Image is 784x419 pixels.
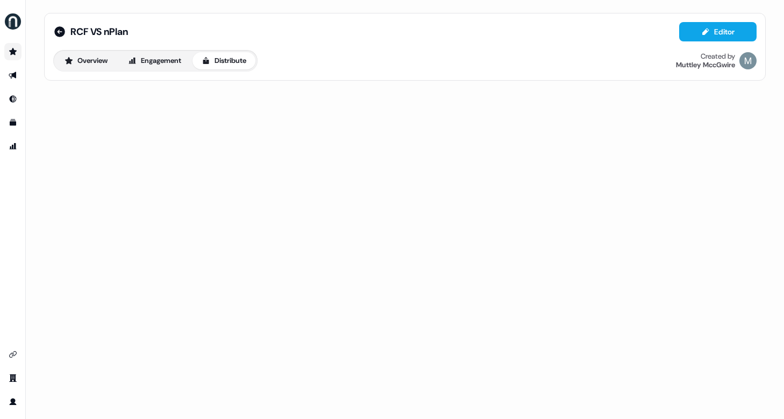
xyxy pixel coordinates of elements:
a: Go to templates [4,114,22,131]
button: Distribute [193,52,255,69]
span: RCF VS nPlan [70,25,128,38]
button: Editor [679,22,757,41]
div: Muttley MccGwire [676,61,735,69]
a: Go to attribution [4,138,22,155]
a: Go to Inbound [4,90,22,108]
button: Engagement [119,52,190,69]
div: Created by [701,52,735,61]
a: Go to outbound experience [4,67,22,84]
a: Go to prospects [4,43,22,60]
button: Overview [55,52,117,69]
a: Go to integrations [4,346,22,363]
a: Go to team [4,370,22,387]
a: Go to profile [4,393,22,410]
img: Muttley [739,52,757,69]
a: Editor [679,27,757,39]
